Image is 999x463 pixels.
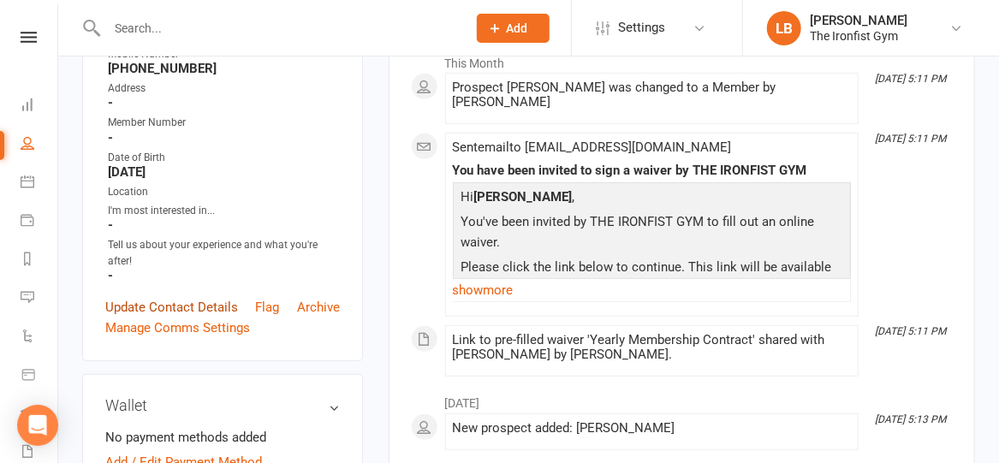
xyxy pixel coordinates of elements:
[21,203,59,241] a: Payments
[108,203,340,219] div: I'm most interested in...
[108,164,340,180] strong: [DATE]
[108,217,340,233] strong: -
[102,16,455,40] input: Search...
[21,241,59,280] a: Reports
[255,297,279,318] a: Flag
[17,405,58,446] div: Open Intercom Messenger
[453,139,732,155] span: Sent email to [EMAIL_ADDRESS][DOMAIN_NAME]
[105,297,238,318] a: Update Contact Details
[108,130,340,145] strong: -
[108,80,340,97] div: Address
[453,278,851,302] a: show more
[21,164,59,203] a: Calendar
[457,257,847,302] p: Please click the link below to continue. This link will be available for 7 days.
[105,397,340,414] h3: Wallet
[477,14,550,43] button: Add
[767,11,801,45] div: LB
[618,9,665,47] span: Settings
[457,187,847,211] p: Hi ,
[108,150,340,166] div: Date of Birth
[297,297,340,318] a: Archive
[474,189,573,205] strong: [PERSON_NAME]
[105,427,340,448] li: No payment methods added
[108,237,340,270] div: Tell us about your experience and what you're after!
[108,115,340,131] div: Member Number
[453,421,851,436] div: New prospect added: [PERSON_NAME]
[108,184,340,200] div: Location
[453,163,851,178] div: You have been invited to sign a waiver by THE IRONFIST GYM
[875,133,946,145] i: [DATE] 5:11 PM
[453,333,851,362] div: Link to pre-filled waiver 'Yearly Membership Contract' shared with [PERSON_NAME] by [PERSON_NAME].
[810,28,907,44] div: The Ironfist Gym
[411,45,953,73] li: This Month
[21,357,59,395] a: Product Sales
[453,80,851,110] div: Prospect [PERSON_NAME] was changed to a Member by [PERSON_NAME]
[108,268,340,283] strong: -
[875,73,946,85] i: [DATE] 5:11 PM
[875,325,946,337] i: [DATE] 5:11 PM
[875,413,946,425] i: [DATE] 5:13 PM
[108,61,340,76] strong: [PHONE_NUMBER]
[507,21,528,35] span: Add
[457,211,847,257] p: You've been invited by THE IRONFIST GYM to fill out an online waiver.
[810,13,907,28] div: [PERSON_NAME]
[21,87,59,126] a: Dashboard
[108,95,340,110] strong: -
[411,385,953,413] li: [DATE]
[21,126,59,164] a: People
[105,318,250,338] a: Manage Comms Settings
